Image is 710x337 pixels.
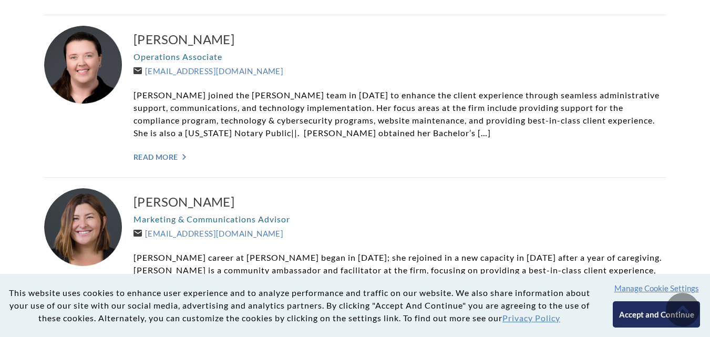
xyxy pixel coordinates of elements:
p: This website uses cookies to enhance user experience and to analyze performance and traffic on ou... [8,287,590,324]
p: [PERSON_NAME] joined the [PERSON_NAME] team in [DATE] to enhance the client experience through se... [133,89,666,139]
p: Marketing & Communications Advisor [133,213,666,226]
a: [PERSON_NAME] [133,193,666,210]
button: Manage Cookie Settings [614,283,699,293]
a: [EMAIL_ADDRESS][DOMAIN_NAME] [133,66,283,76]
a: Privacy Policy [502,313,560,323]
button: Accept and Continue [613,301,699,328]
a: [PERSON_NAME] [133,31,666,48]
p: Operations Associate [133,50,666,63]
p: [PERSON_NAME] career at [PERSON_NAME] began in [DATE]; she rejoined in a new capacity in [DATE] a... [133,251,666,302]
a: Read More "> [133,152,666,161]
a: [EMAIL_ADDRESS][DOMAIN_NAME] [133,229,283,238]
